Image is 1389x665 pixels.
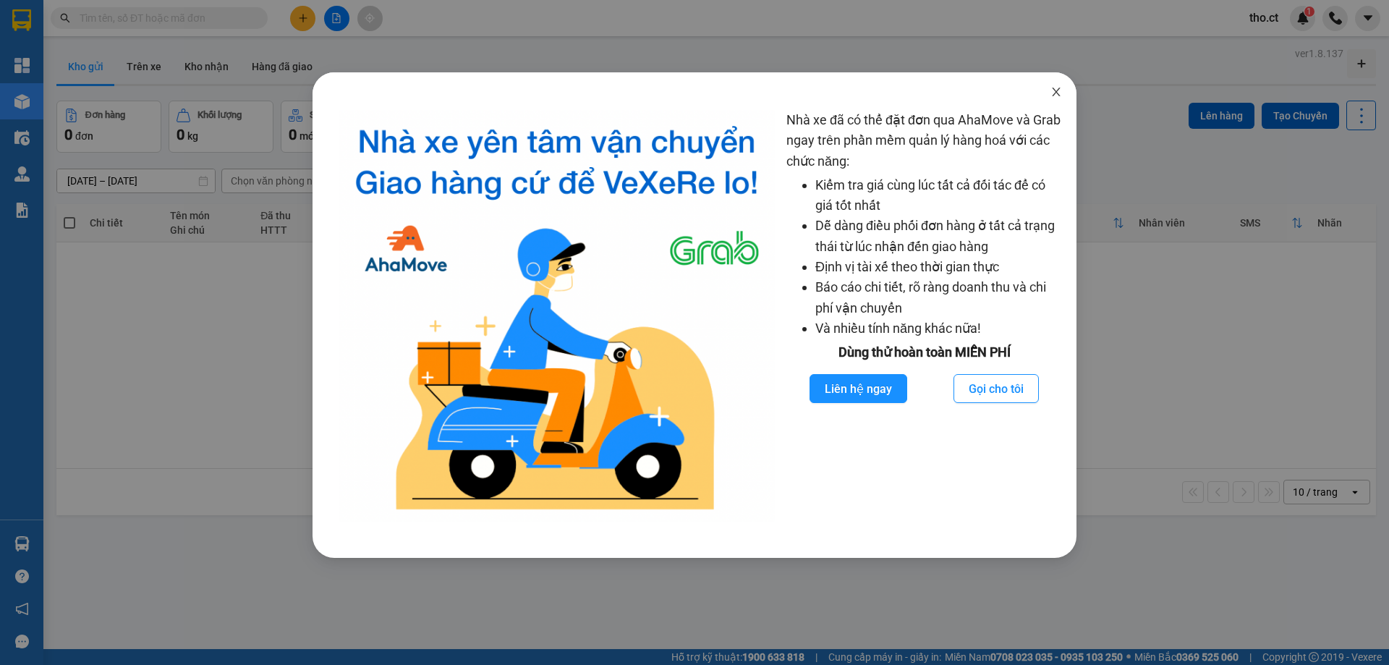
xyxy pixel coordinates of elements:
[815,257,1062,277] li: Định vị tài xế theo thời gian thực
[815,277,1062,318] li: Báo cáo chi tiết, rõ ràng doanh thu và chi phí vận chuyển
[969,380,1024,398] span: Gọi cho tôi
[810,374,907,403] button: Liên hệ ngay
[815,318,1062,339] li: Và nhiều tính năng khác nữa!
[815,175,1062,216] li: Kiểm tra giá cùng lúc tất cả đối tác để có giá tốt nhất
[953,374,1039,403] button: Gọi cho tôi
[1050,86,1062,98] span: close
[339,110,775,522] img: logo
[1036,72,1076,113] button: Close
[786,342,1062,363] div: Dùng thử hoàn toàn MIỄN PHÍ
[786,110,1062,522] div: Nhà xe đã có thể đặt đơn qua AhaMove và Grab ngay trên phần mềm quản lý hàng hoá với các chức năng:
[825,380,892,398] span: Liên hệ ngay
[815,216,1062,257] li: Dễ dàng điều phối đơn hàng ở tất cả trạng thái từ lúc nhận đến giao hàng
